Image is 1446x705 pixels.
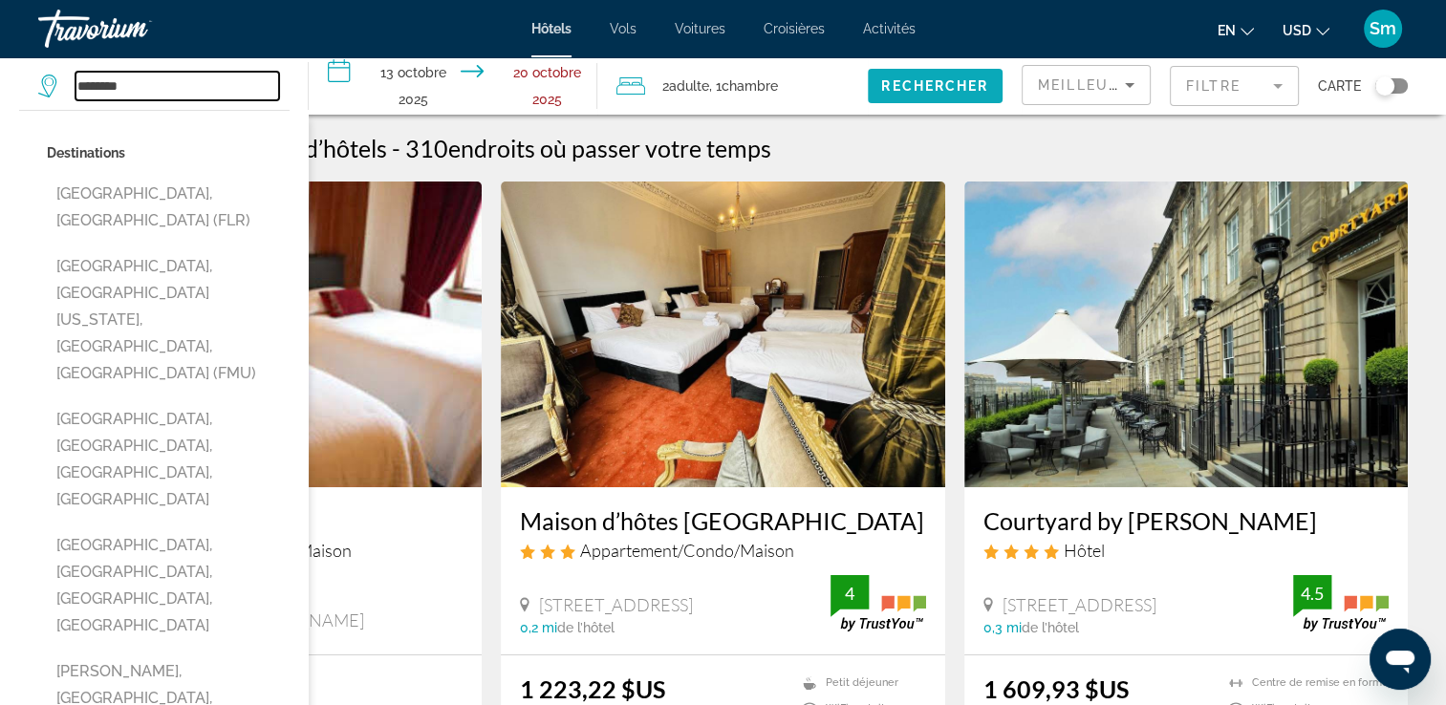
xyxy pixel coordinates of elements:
[47,139,290,166] p: Destinations
[826,676,898,689] font: Petit déjeuner
[531,21,572,36] a: Hôtels
[392,134,400,162] span: -
[1064,540,1105,561] span: Hôtel
[675,21,725,36] a: Voitures
[1170,65,1299,107] button: Filtre
[597,57,868,115] button: Voyageurs : 2 adultes, 0 enfants
[1218,23,1236,38] span: en
[1370,629,1431,690] iframe: Bouton de lancement de la fenêtre de messagerie
[405,134,771,162] h2: 310
[1283,16,1329,44] button: Changer de devise
[557,620,615,635] span: de l’hôtel
[831,582,869,605] div: 4
[669,78,709,94] span: Adulte
[610,21,637,36] a: Vols
[501,182,944,487] img: Image de l’hôtel
[1003,594,1156,615] span: [STREET_ADDRESS]
[47,401,290,518] button: [GEOGRAPHIC_DATA], [GEOGRAPHIC_DATA], [GEOGRAPHIC_DATA], [GEOGRAPHIC_DATA]
[764,21,825,36] a: Croisières
[1283,23,1311,38] span: USD
[964,182,1408,487] img: Image de l’hôtel
[1370,19,1396,38] span: Sm
[983,540,1389,561] div: Hôtel 4 étoiles
[1293,575,1389,631] img: trustyou-badge.svg
[1038,77,1207,93] span: Meilleures offres
[662,78,669,94] font: 2
[520,506,925,535] a: Maison d’hôtes [GEOGRAPHIC_DATA]
[983,506,1389,535] a: Courtyard by [PERSON_NAME]
[309,57,598,115] button: Date d’arrivée : 13 oct. 2025 Date de départ : 20 oct. 2025
[580,540,794,561] span: Appartement/Condo/Maison
[47,527,290,644] button: [GEOGRAPHIC_DATA], [GEOGRAPHIC_DATA], [GEOGRAPHIC_DATA], [GEOGRAPHIC_DATA]
[881,78,988,94] span: Rechercher
[1218,16,1254,44] button: Changer la langue
[1022,620,1079,635] span: de l’hôtel
[1318,73,1361,99] span: Carte
[983,674,1129,703] ins: 1 609,93 $US
[520,540,925,561] div: Appartement 3 étoiles
[722,78,778,94] span: Chambre
[1293,582,1331,605] div: 4.5
[983,620,1022,635] span: 0,3 mi
[831,575,926,631] img: trustyou-badge.svg
[47,176,290,239] button: [GEOGRAPHIC_DATA], [GEOGRAPHIC_DATA] (FLR)
[1358,9,1408,49] button: Menu utilisateur
[520,620,557,635] span: 0,2 mi
[868,69,1003,103] button: Rechercher
[709,78,722,94] font: , 1
[1361,77,1408,95] button: Basculer la carte
[1038,74,1134,96] mat-select: Trier par
[1252,676,1389,689] font: Centre de remise en forme
[539,594,693,615] span: [STREET_ADDRESS]
[863,21,916,36] a: Activités
[520,674,665,703] ins: 1 223,22 $US
[47,248,290,392] button: [GEOGRAPHIC_DATA], [GEOGRAPHIC_DATA][US_STATE], [GEOGRAPHIC_DATA], [GEOGRAPHIC_DATA] (FMU)
[448,134,771,162] span: endroits où passer votre temps
[38,4,229,53] a: Travorium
